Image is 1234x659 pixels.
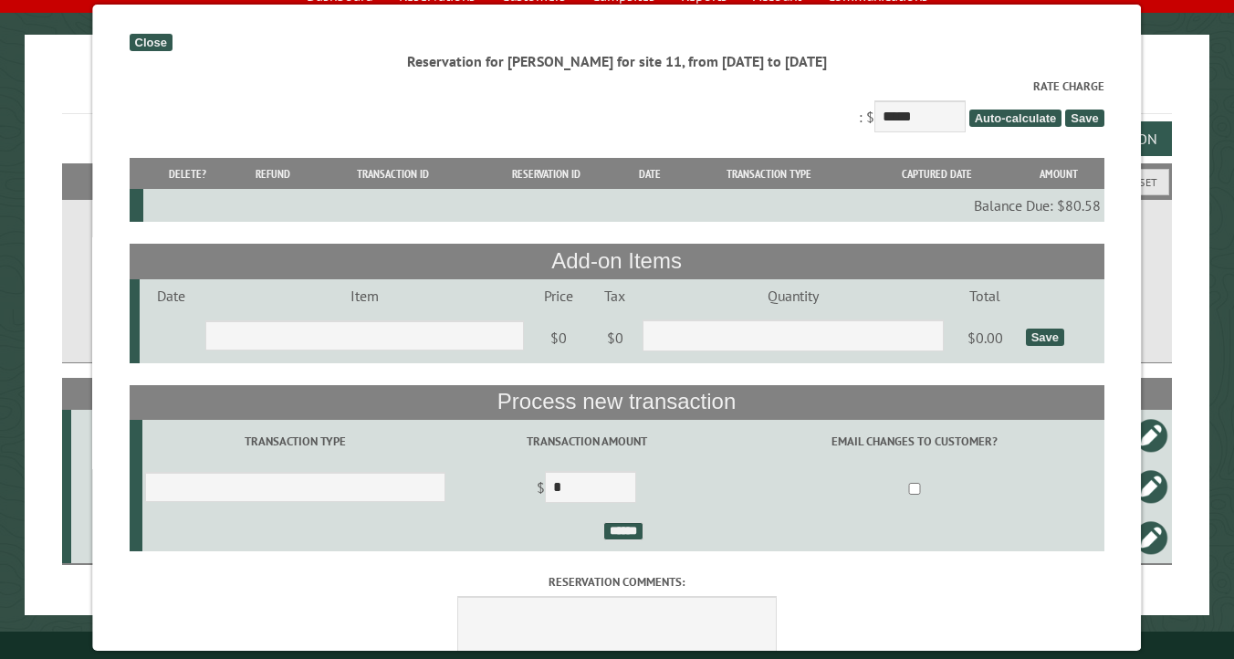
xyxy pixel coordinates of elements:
th: Transaction Type [678,158,861,190]
td: Balance Due: $80.58 [143,189,1104,222]
span: Save [1066,110,1104,127]
label: Rate Charge [130,78,1104,95]
td: Quantity [640,279,947,312]
td: $0 [527,312,591,363]
span: Auto-calculate [969,110,1062,127]
div: 4 [78,528,135,547]
div: : $ [130,78,1104,137]
td: $0 [591,312,640,363]
th: Delete? [143,158,232,190]
div: 9 [78,477,135,496]
th: Reservation ID [471,158,621,190]
td: $ [448,464,726,515]
div: Close [130,34,173,51]
button: Reset [1115,169,1169,195]
h1: Reservations [62,64,1173,114]
label: Transaction Type [145,433,445,450]
td: Date [141,279,203,312]
th: Refund [232,158,315,190]
label: Reservation comments: [130,573,1104,591]
td: Item [203,279,527,312]
div: 11 [78,426,135,445]
th: Date [622,158,679,190]
td: Price [527,279,591,312]
div: Reservation for [PERSON_NAME] for site 11, from [DATE] to [DATE] [130,51,1104,71]
td: Total [947,279,1023,312]
label: Transaction Amount [451,433,723,450]
div: Save [1026,329,1064,346]
h2: Filters [62,163,1173,198]
small: © Campground Commander LLC. All rights reserved. [514,639,720,651]
label: Email changes to customer? [729,433,1102,450]
td: $0.00 [947,312,1023,363]
th: Captured Date [861,158,1014,190]
th: Site [71,378,138,410]
td: Tax [591,279,640,312]
th: Amount [1014,158,1104,190]
th: Transaction ID [314,158,471,190]
th: Process new transaction [130,385,1104,420]
th: Add-on Items [130,244,1104,278]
